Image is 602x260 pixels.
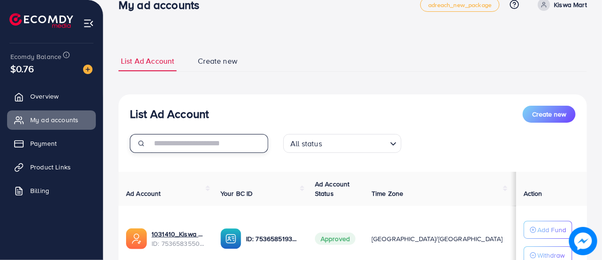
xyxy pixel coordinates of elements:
[524,189,543,198] span: Action
[30,162,71,172] span: Product Links
[246,233,300,244] p: ID: 7536585193306914833
[325,135,386,151] input: Search for option
[288,137,324,151] span: All status
[283,134,401,153] div: Search for option
[83,18,94,29] img: menu
[10,52,61,61] span: Ecomdy Balance
[152,229,205,239] a: 1031410_Kiswa Add Acc_1754748063745
[220,228,241,249] img: ic-ba-acc.ded83a64.svg
[372,234,503,243] span: [GEOGRAPHIC_DATA]/[GEOGRAPHIC_DATA]
[7,134,96,153] a: Payment
[537,224,566,235] p: Add Fund
[315,179,350,198] span: Ad Account Status
[126,228,147,249] img: ic-ads-acc.e4c84228.svg
[198,56,237,67] span: Create new
[7,181,96,200] a: Billing
[121,56,174,67] span: List Ad Account
[10,62,34,75] span: $0.76
[9,13,73,28] img: logo
[523,106,576,123] button: Create new
[7,110,96,129] a: My ad accounts
[220,189,253,198] span: Your BC ID
[428,2,492,8] span: adreach_new_package
[30,92,59,101] span: Overview
[152,229,205,249] div: <span class='underline'>1031410_Kiswa Add Acc_1754748063745</span></br>7536583550030675986
[30,139,57,148] span: Payment
[7,158,96,176] a: Product Links
[532,109,566,119] span: Create new
[315,233,356,245] span: Approved
[130,107,209,121] h3: List Ad Account
[372,189,403,198] span: Time Zone
[152,239,205,248] span: ID: 7536583550030675986
[524,221,572,239] button: Add Fund
[83,65,93,74] img: image
[30,115,78,125] span: My ad accounts
[30,186,49,195] span: Billing
[126,189,161,198] span: Ad Account
[571,229,595,253] img: image
[7,87,96,106] a: Overview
